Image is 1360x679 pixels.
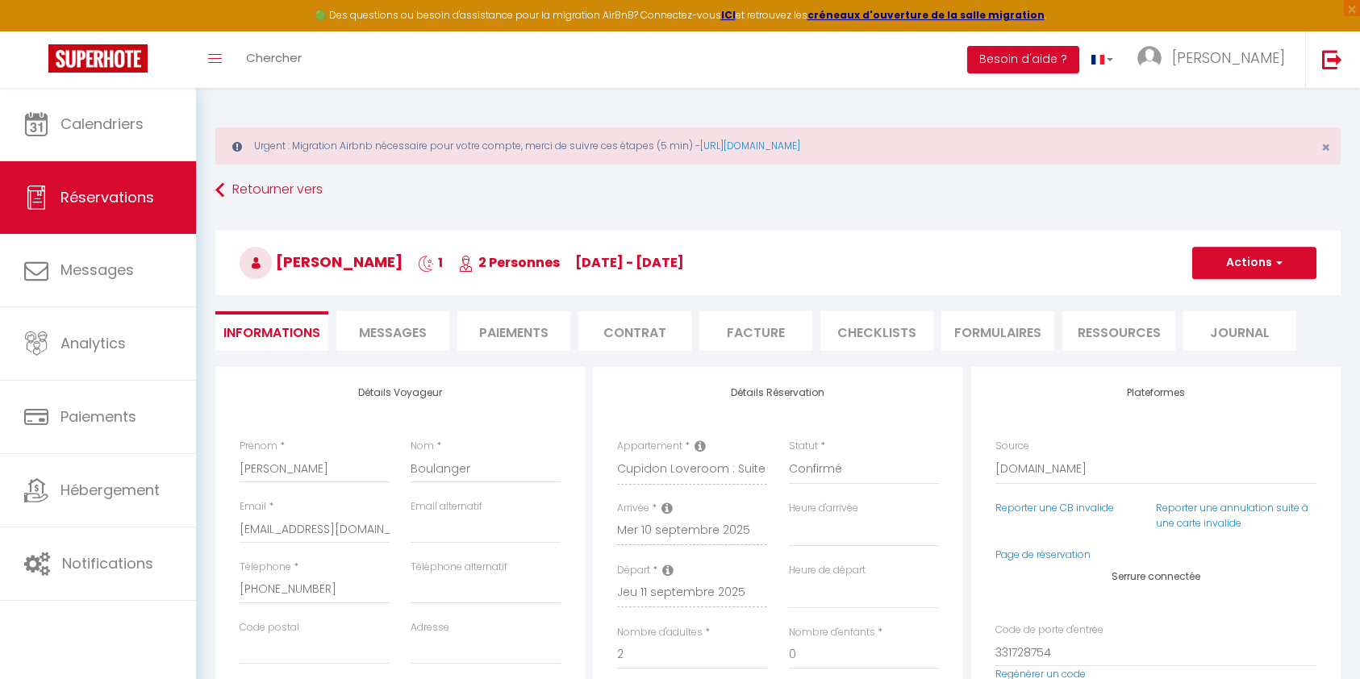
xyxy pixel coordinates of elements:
li: Journal [1183,311,1296,351]
label: Prénom [240,439,277,454]
a: [URL][DOMAIN_NAME] [700,139,800,152]
label: Statut [789,439,818,454]
span: Paiements [60,406,136,427]
label: Email [240,499,266,514]
div: Urgent : Migration Airbnb nécessaire pour votre compte, merci de suivre ces étapes (5 min) - [215,127,1341,165]
span: × [1321,137,1330,157]
label: Appartement [617,439,682,454]
a: ICI [721,8,736,22]
a: Chercher [234,31,314,88]
img: ... [1137,46,1162,70]
span: Messages [60,260,134,280]
img: logout [1322,49,1342,69]
span: [PERSON_NAME] [240,252,403,272]
li: Paiements [457,311,570,351]
span: 1 [418,253,443,272]
label: Téléphone [240,560,291,575]
span: Messages [359,323,427,342]
a: ... [PERSON_NAME] [1125,31,1305,88]
label: Nom [411,439,434,454]
h4: Serrure connectée [995,571,1316,582]
li: CHECKLISTS [820,311,933,351]
label: Source [995,439,1029,454]
button: Close [1321,140,1330,155]
a: Retourner vers [215,176,1341,205]
img: Super Booking [48,44,148,73]
label: Départ [617,563,650,578]
a: créneaux d'ouverture de la salle migration [807,8,1045,22]
span: Notifications [62,553,153,573]
a: Reporter une annulation suite à une carte invalide [1156,501,1308,530]
li: Ressources [1062,311,1175,351]
button: Actions [1192,247,1316,279]
span: Réservations [60,187,154,207]
li: FORMULAIRES [941,311,1054,351]
label: Adresse [411,620,449,635]
span: Chercher [246,49,302,66]
label: Email alternatif [411,499,482,514]
label: Arrivée [617,501,649,516]
h4: Plateformes [995,387,1316,398]
span: Hébergement [60,480,160,500]
label: Code de porte d'entrée [995,623,1103,638]
a: Reporter une CB invalide [995,501,1114,514]
label: Code postal [240,620,299,635]
span: Analytics [60,333,126,353]
h4: Détails Voyageur [240,387,561,398]
span: 2 Personnes [458,253,560,272]
li: Informations [215,311,328,351]
a: Page de réservation [995,548,1091,561]
span: [DATE] - [DATE] [575,253,684,272]
button: Besoin d'aide ? [967,46,1079,73]
span: Calendriers [60,114,144,134]
label: Heure d'arrivée [789,501,858,516]
label: Heure de départ [789,563,866,578]
li: Contrat [578,311,691,351]
label: Nombre d'enfants [789,625,875,640]
label: Nombre d'adultes [617,625,703,640]
label: Téléphone alternatif [411,560,507,575]
h4: Détails Réservation [617,387,938,398]
span: [PERSON_NAME] [1172,48,1285,68]
li: Facture [699,311,812,351]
